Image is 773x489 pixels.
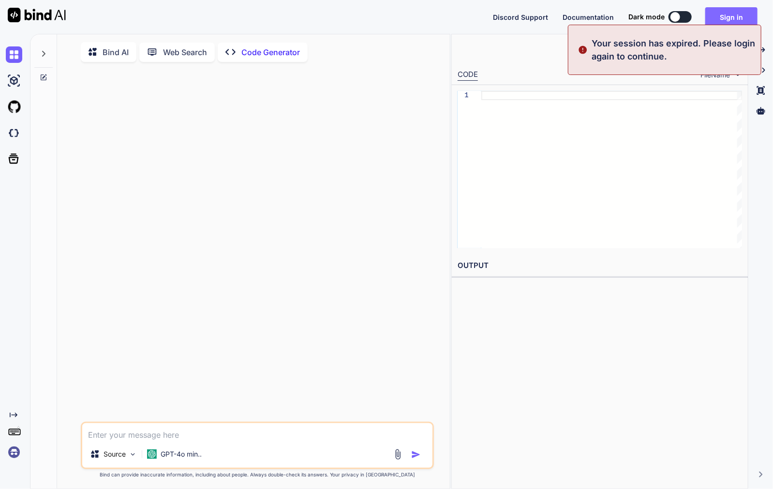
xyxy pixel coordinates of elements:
[6,73,22,89] img: ai-studio
[104,449,126,459] p: Source
[563,12,614,22] button: Documentation
[734,71,742,79] img: chevron down
[81,471,434,478] p: Bind can provide inaccurate information, including about people. Always double-check its answers....
[493,13,548,21] span: Discord Support
[452,254,748,277] h2: OUTPUT
[241,46,300,58] p: Code Generator
[103,46,129,58] p: Bind AI
[628,12,665,22] span: Dark mode
[6,125,22,141] img: darkCloudIdeIcon
[8,8,66,22] img: Bind AI
[700,70,730,80] span: FileName
[6,99,22,115] img: githubLight
[163,46,207,58] p: Web Search
[705,7,758,27] button: Sign in
[392,449,403,460] img: attachment
[493,12,548,22] button: Discord Support
[592,37,755,63] p: Your session has expired. Please login again to continue.
[161,449,202,459] p: GPT-4o min..
[578,37,588,63] img: alert
[6,46,22,63] img: chat
[147,449,157,459] img: GPT-4o mini
[563,13,614,21] span: Documentation
[458,69,478,81] div: CODE
[458,91,469,100] div: 1
[129,450,137,459] img: Pick Models
[6,444,22,460] img: signin
[411,450,421,459] img: icon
